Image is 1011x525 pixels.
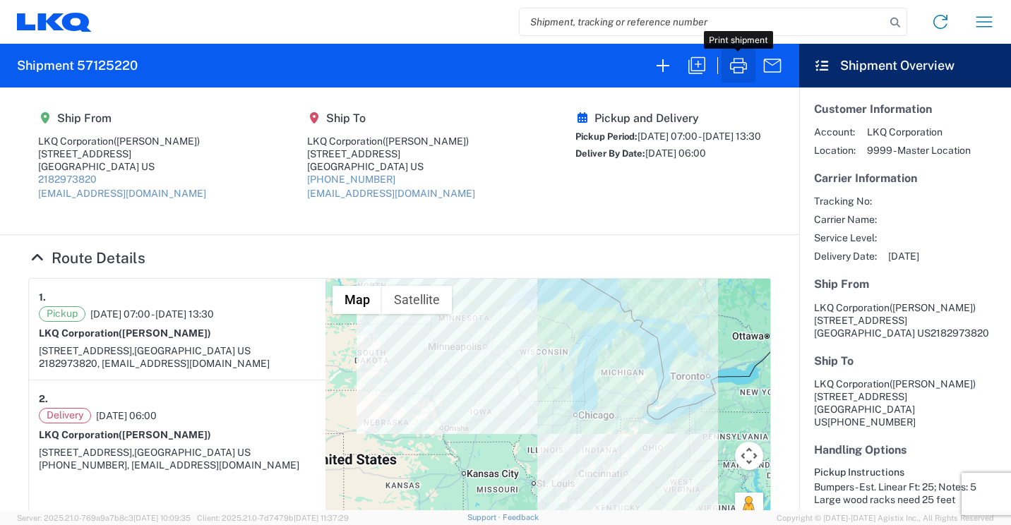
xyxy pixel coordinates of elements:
button: Drag Pegman onto the map to open Street View [735,493,763,521]
div: LKQ Corporation [307,135,475,147]
span: Delivery Date: [814,250,877,262]
h5: Customer Information [814,102,996,116]
span: 2182973820 [931,327,989,339]
h5: Carrier Information [814,171,996,185]
span: Client: 2025.21.0-7d7479b [197,514,349,522]
span: ([PERSON_NAME]) [890,378,976,390]
span: ([PERSON_NAME]) [383,135,469,147]
button: Show street map [333,286,382,314]
span: LKQ Corporation [STREET_ADDRESS] [814,378,976,402]
span: [DATE] 10:09:35 [133,514,191,522]
h2: Shipment 57125220 [17,57,138,74]
span: Pickup Period: [575,131,638,142]
h6: Pickup Instructions [814,466,996,478]
span: [STREET_ADDRESS] [814,315,907,326]
input: Shipment, tracking or reference number [520,8,885,35]
a: [EMAIL_ADDRESS][DOMAIN_NAME] [38,188,206,199]
a: 2182973820 [38,174,97,185]
span: Account: [814,126,856,138]
span: [STREET_ADDRESS], [39,345,134,356]
a: Hide Details [28,249,145,267]
span: ([PERSON_NAME]) [890,302,976,313]
span: LKQ Corporation [867,126,971,138]
a: [EMAIL_ADDRESS][DOMAIN_NAME] [307,188,475,199]
a: Support [467,513,503,521]
span: [DATE] 07:00 - [DATE] 13:30 [90,308,214,320]
span: Server: 2025.21.0-769a9a7b8c3 [17,514,191,522]
span: Service Level: [814,231,877,244]
div: LKQ Corporation [38,135,206,147]
span: 9999 - Master Location [867,144,971,157]
div: [STREET_ADDRESS] [307,147,475,160]
span: Deliver By Date: [575,148,645,159]
address: [GEOGRAPHIC_DATA] US [814,301,996,339]
h5: Handling Options [814,443,996,457]
span: Delivery [39,408,91,423]
span: Location: [814,144,856,157]
span: Pickup [39,306,85,322]
span: Tracking No: [814,195,877,207]
span: [STREET_ADDRESS], [39,447,134,458]
strong: 1. [39,289,46,306]
div: [PHONE_NUMBER], [EMAIL_ADDRESS][DOMAIN_NAME] [39,459,316,471]
span: [PHONE_NUMBER] [827,416,916,428]
div: [GEOGRAPHIC_DATA] US [307,160,475,173]
span: [DATE] 07:00 - [DATE] 13:30 [638,131,761,142]
span: [DATE] [888,250,919,262]
address: [GEOGRAPHIC_DATA] US [814,378,996,428]
span: [DATE] 11:37:29 [294,514,349,522]
h5: Ship From [814,277,996,291]
div: [GEOGRAPHIC_DATA] US [38,160,206,173]
span: [DATE] 06:00 [96,409,157,422]
span: LKQ Corporation [814,302,890,313]
span: ([PERSON_NAME]) [114,135,200,147]
button: Map camera controls [735,442,763,470]
span: [GEOGRAPHIC_DATA] US [134,447,251,458]
span: Carrier Name: [814,213,877,226]
h5: Ship From [38,111,206,125]
h5: Pickup and Delivery [575,111,761,125]
h5: Ship To [307,111,475,125]
a: Feedback [503,513,539,521]
span: [DATE] 06:00 [645,147,706,159]
a: [PHONE_NUMBER] [307,174,395,185]
strong: LKQ Corporation [39,327,211,339]
span: ([PERSON_NAME]) [119,327,211,339]
span: [GEOGRAPHIC_DATA] US [134,345,251,356]
div: Bumpers - Est. Linear Ft: 25; Notes: 5 Large wood racks need 25 feet [814,481,996,506]
header: Shipment Overview [799,44,1011,87]
span: Copyright © [DATE]-[DATE] Agistix Inc., All Rights Reserved [777,512,994,524]
h5: Ship To [814,354,996,368]
div: 2182973820, [EMAIL_ADDRESS][DOMAIN_NAME] [39,357,316,370]
strong: LKQ Corporation [39,429,211,440]
div: [STREET_ADDRESS] [38,147,206,160]
strong: 2. [39,390,48,408]
button: Show satellite imagery [382,286,452,314]
span: ([PERSON_NAME]) [119,429,211,440]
